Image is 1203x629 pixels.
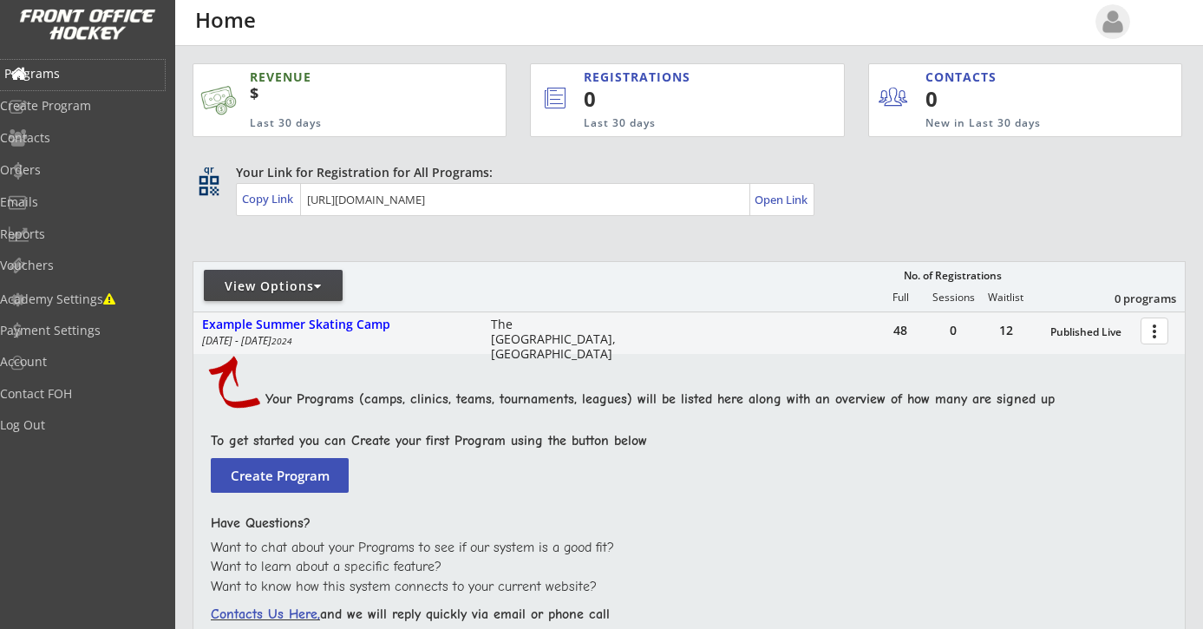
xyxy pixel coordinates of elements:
div: Open Link [755,193,809,207]
div: Want to chat about your Programs to see if our system is a good fit? Want to learn about a specif... [211,538,1155,596]
div: 0 [584,84,785,114]
div: Your Programs (camps, clinics, teams, tournaments, leagues) will be listed here along with an ove... [265,390,1173,409]
div: 0 [925,84,1032,114]
div: 0 programs [1086,291,1176,306]
div: Last 30 days [250,116,428,131]
div: and we will reply quickly via email or phone call [211,605,1155,624]
div: Sessions [927,292,979,304]
div: Have Questions? [211,514,1155,533]
div: To get started you can Create your first Program using the button below [211,431,1155,450]
div: qr [198,164,219,175]
div: Published Live [1050,326,1132,338]
div: Your Link for Registration for All Programs: [236,164,1132,181]
div: Programs [4,68,160,80]
div: Waitlist [979,292,1031,304]
button: Create Program [211,458,349,493]
button: more_vert [1141,318,1168,344]
div: The [GEOGRAPHIC_DATA], [GEOGRAPHIC_DATA] [491,318,627,361]
div: REGISTRATIONS [584,69,768,86]
div: Example Summer Skating Camp [202,318,473,332]
div: Copy Link [242,191,297,206]
div: No. of Registrations [899,270,1006,282]
div: New in Last 30 days [925,116,1101,131]
a: Open Link [755,187,809,212]
div: View Options [204,278,343,295]
div: 0 [927,324,979,337]
em: 2024 [271,335,292,347]
div: 48 [874,324,926,337]
sup: $ [250,82,258,103]
button: qr_code [196,173,222,199]
div: CONTACTS [925,69,1004,86]
div: [DATE] - [DATE] [202,336,467,346]
div: 12 [980,324,1032,337]
font: Contacts Us Here, [211,606,320,622]
div: Full [874,292,926,304]
div: Last 30 days [584,116,772,131]
div: REVENUE [250,69,428,86]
